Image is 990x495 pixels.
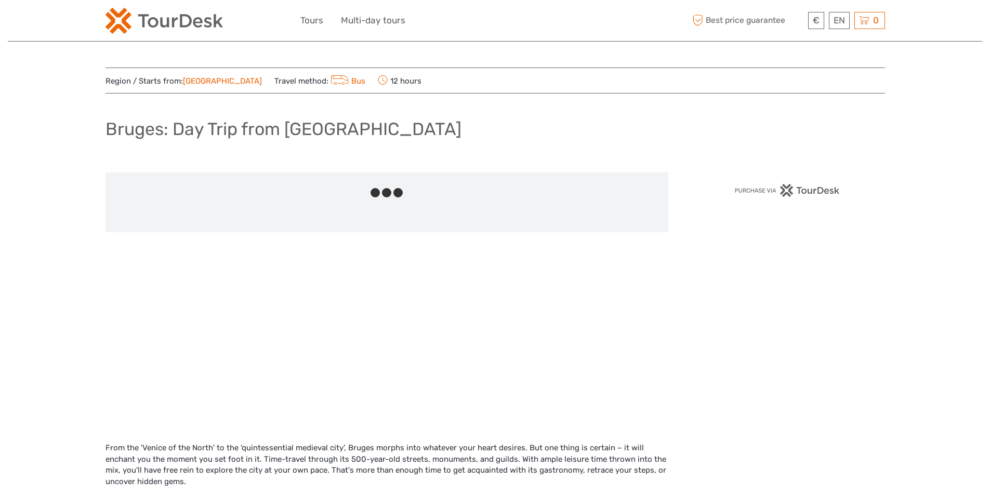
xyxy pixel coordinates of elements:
[829,12,850,29] div: EN
[105,443,668,487] div: From the 'Venice of the North' to the 'quintessential medieval city', Bruges morphs into whatever...
[378,73,421,88] span: 12 hours
[872,15,880,25] span: 0
[690,12,806,29] span: Best price guarantee
[341,13,405,28] a: Multi-day tours
[300,13,323,28] a: Tours
[734,184,840,197] img: PurchaseViaTourDesk.png
[274,73,366,88] span: Travel method:
[105,8,223,34] img: 2254-3441b4b5-4e5f-4d00-b396-31f1d84a6ebf_logo_small.png
[105,118,461,140] h1: Bruges: Day Trip from [GEOGRAPHIC_DATA]
[813,15,820,25] span: €
[328,76,366,86] a: Bus
[183,76,262,86] a: [GEOGRAPHIC_DATA]
[105,76,262,87] span: Region / Starts from:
